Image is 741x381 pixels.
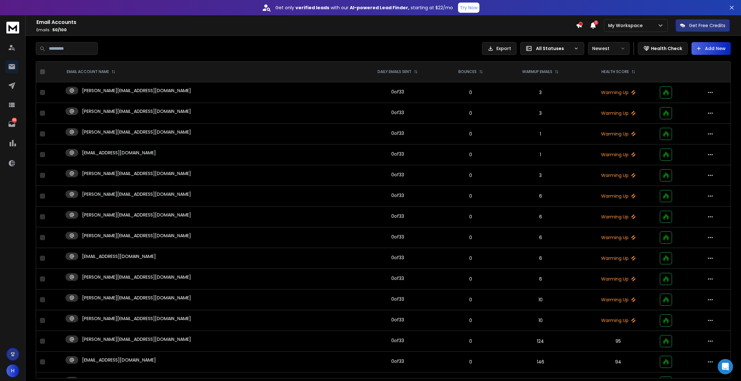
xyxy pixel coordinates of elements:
[445,359,497,365] p: 0
[718,359,733,374] div: Open Intercom Messenger
[82,295,191,301] p: [PERSON_NAME][EMAIL_ADDRESS][DOMAIN_NAME]
[445,255,497,261] p: 0
[500,144,580,165] td: 1
[391,130,404,136] div: 0 of 33
[500,186,580,207] td: 6
[500,289,580,310] td: 10
[82,336,191,342] p: [PERSON_NAME][EMAIL_ADDRESS][DOMAIN_NAME]
[82,274,191,280] p: [PERSON_NAME][EMAIL_ADDRESS][DOMAIN_NAME]
[500,331,580,352] td: 124
[536,45,571,52] p: All Statuses
[82,212,191,218] p: [PERSON_NAME][EMAIL_ADDRESS][DOMAIN_NAME]
[500,82,580,103] td: 3
[445,317,497,324] p: 0
[350,4,409,11] strong: AI-powered Lead Finder,
[82,253,156,260] p: [EMAIL_ADDRESS][DOMAIN_NAME]
[584,172,652,179] p: Warming Up
[82,150,156,156] p: [EMAIL_ADDRESS][DOMAIN_NAME]
[12,118,17,123] p: 58
[482,42,516,55] button: Export
[601,69,629,74] p: HEALTH SCORE
[6,364,19,377] button: H
[445,172,497,179] p: 0
[500,207,580,227] td: 6
[458,3,479,13] button: Try Now
[584,255,652,261] p: Warming Up
[391,337,404,344] div: 0 of 33
[584,317,652,324] p: Warming Up
[82,357,156,363] p: [EMAIL_ADDRESS][DOMAIN_NAME]
[391,109,404,116] div: 0 of 33
[82,191,191,197] p: [PERSON_NAME][EMAIL_ADDRESS][DOMAIN_NAME]
[676,19,730,32] button: Get Free Credits
[580,331,656,352] td: 95
[651,45,682,52] p: Health Check
[378,69,411,74] p: DAILY EMAILS SENT
[52,27,67,33] span: 50 / 100
[275,4,453,11] p: Get only with our starting at $22/mo
[445,131,497,137] p: 0
[391,234,404,240] div: 0 of 33
[5,118,18,130] a: 58
[67,69,115,74] div: EMAIL ACCOUNT NAME
[584,297,652,303] p: Warming Up
[445,297,497,303] p: 0
[82,129,191,135] p: [PERSON_NAME][EMAIL_ADDRESS][DOMAIN_NAME]
[584,193,652,199] p: Warming Up
[584,89,652,96] p: Warming Up
[391,151,404,157] div: 0 of 33
[391,358,404,364] div: 0 of 33
[638,42,688,55] button: Health Check
[500,165,580,186] td: 3
[584,214,652,220] p: Warming Up
[82,87,191,94] p: [PERSON_NAME][EMAIL_ADDRESS][DOMAIN_NAME]
[445,151,497,158] p: 0
[608,22,645,29] p: My Workspace
[391,192,404,199] div: 0 of 33
[584,110,652,116] p: Warming Up
[691,42,731,55] button: Add New
[584,151,652,158] p: Warming Up
[500,352,580,372] td: 146
[391,254,404,261] div: 0 of 33
[445,234,497,241] p: 0
[445,110,497,116] p: 0
[295,4,329,11] strong: verified leads
[445,214,497,220] p: 0
[500,227,580,248] td: 6
[445,338,497,344] p: 0
[445,276,497,282] p: 0
[584,131,652,137] p: Warming Up
[522,69,552,74] p: WARMUP EMAILS
[594,20,598,25] span: 1
[588,42,630,55] button: Newest
[445,89,497,96] p: 0
[580,352,656,372] td: 94
[82,170,191,177] p: [PERSON_NAME][EMAIL_ADDRESS][DOMAIN_NAME]
[500,310,580,331] td: 10
[36,18,576,26] h1: Email Accounts
[391,213,404,219] div: 0 of 33
[391,89,404,95] div: 0 of 33
[391,317,404,323] div: 0 of 33
[500,269,580,289] td: 6
[500,124,580,144] td: 1
[82,108,191,114] p: [PERSON_NAME][EMAIL_ADDRESS][DOMAIN_NAME]
[460,4,477,11] p: Try Now
[36,27,576,33] p: Emails :
[82,232,191,239] p: [PERSON_NAME][EMAIL_ADDRESS][DOMAIN_NAME]
[445,193,497,199] p: 0
[500,248,580,269] td: 6
[6,22,19,33] img: logo
[391,296,404,302] div: 0 of 33
[584,234,652,241] p: Warming Up
[82,315,191,322] p: [PERSON_NAME][EMAIL_ADDRESS][DOMAIN_NAME]
[689,22,725,29] p: Get Free Credits
[458,69,477,74] p: BOUNCES
[391,275,404,282] div: 0 of 33
[584,276,652,282] p: Warming Up
[391,172,404,178] div: 0 of 33
[500,103,580,124] td: 3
